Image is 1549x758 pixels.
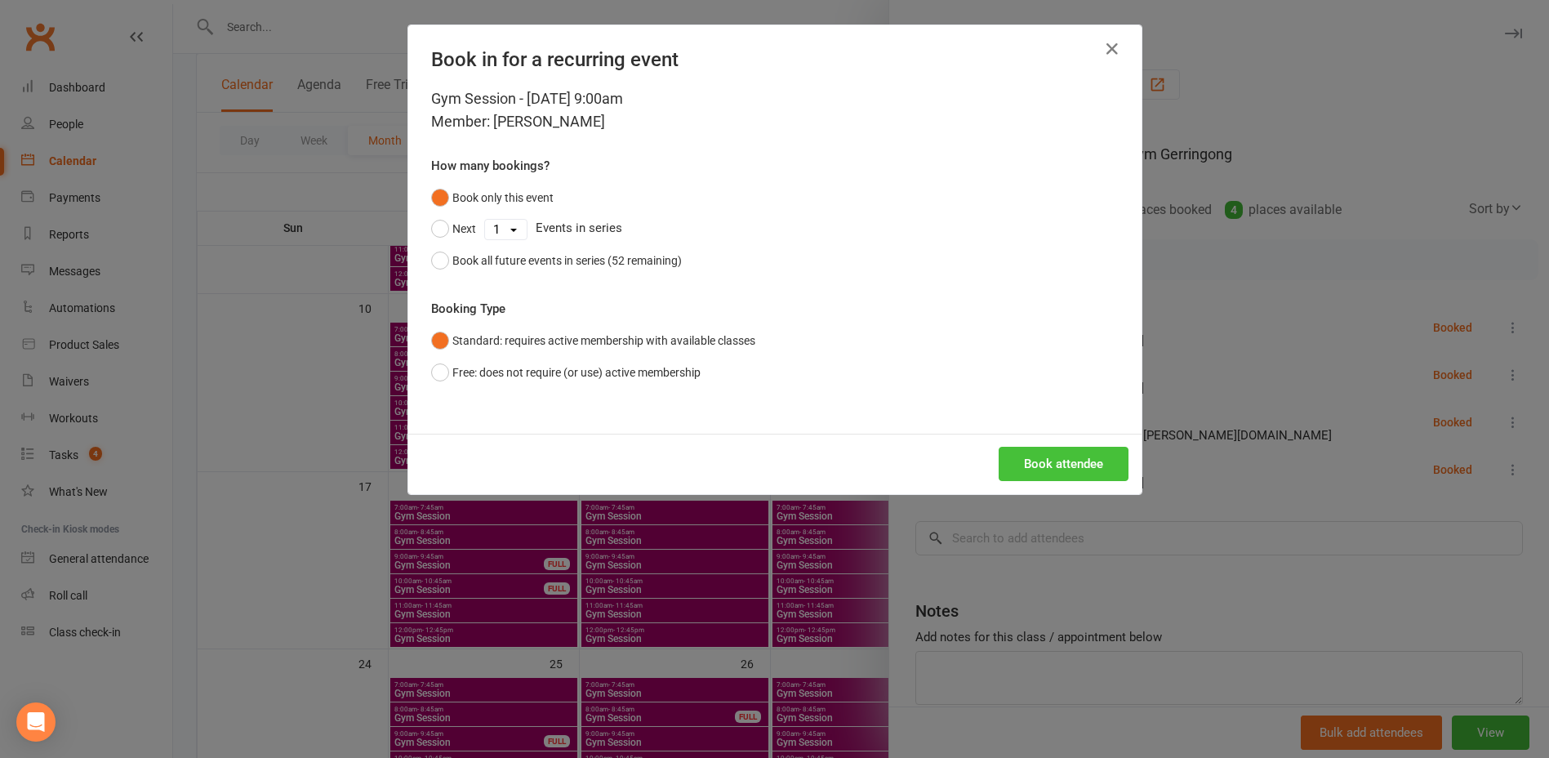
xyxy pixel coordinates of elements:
[431,48,1119,71] h4: Book in for a recurring event
[999,447,1128,481] button: Book attendee
[431,325,755,356] button: Standard: requires active membership with available classes
[431,299,505,319] label: Booking Type
[431,357,701,388] button: Free: does not require (or use) active membership
[431,182,554,213] button: Book only this event
[431,87,1119,133] div: Gym Session - [DATE] 9:00am Member: [PERSON_NAME]
[431,245,682,276] button: Book all future events in series (52 remaining)
[1099,36,1125,62] button: Close
[431,213,1119,244] div: Events in series
[431,213,476,244] button: Next
[431,156,550,176] label: How many bookings?
[452,252,682,270] div: Book all future events in series (52 remaining)
[16,702,56,742] div: Open Intercom Messenger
